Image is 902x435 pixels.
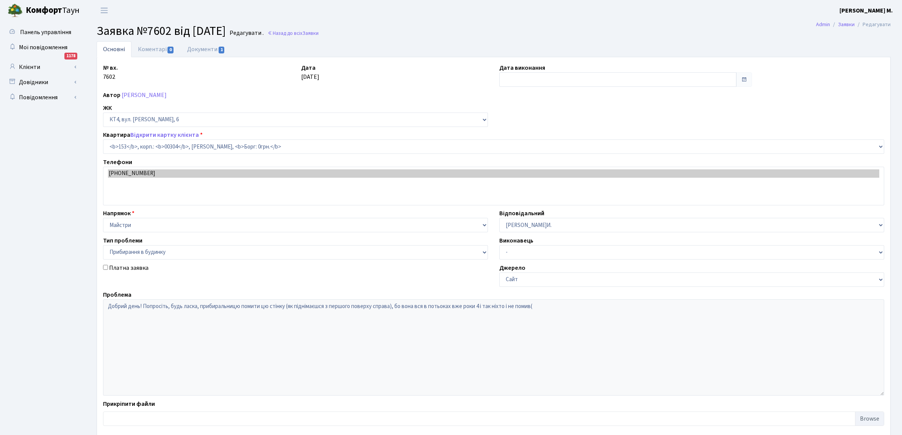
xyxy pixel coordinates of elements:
[8,3,23,18] img: logo.png
[97,22,226,40] span: Заявка №7602 від [DATE]
[130,131,199,139] a: Відкрити картку клієнта
[499,209,544,218] label: Відповідальний
[219,47,225,53] span: 1
[228,30,264,37] small: Редагувати .
[167,47,174,53] span: 0
[131,41,181,57] a: Коментарі
[122,91,167,99] a: [PERSON_NAME]
[97,63,295,87] div: 7602
[805,17,902,33] nav: breadcrumb
[4,25,80,40] a: Панель управління
[499,236,533,245] label: Виконавець
[855,20,891,29] li: Редагувати
[295,63,494,87] div: [DATE]
[4,75,80,90] a: Довідники
[103,236,142,245] label: Тип проблеми
[109,263,149,272] label: Платна заявка
[103,399,155,408] label: Прикріпити файли
[64,53,77,59] div: 1178
[103,63,118,72] label: № вх.
[267,30,319,37] a: Назад до всіхЗаявки
[20,28,71,36] span: Панель управління
[26,4,62,16] b: Комфорт
[103,139,884,154] select: )
[816,20,830,28] a: Admin
[103,209,134,218] label: Напрямок
[4,40,80,55] a: Мої повідомлення1178
[103,130,203,139] label: Квартира
[302,30,319,37] span: Заявки
[181,41,231,57] a: Документи
[103,158,132,167] label: Телефони
[301,63,316,72] label: Дата
[103,245,488,260] select: )
[839,6,893,15] a: [PERSON_NAME] М.
[95,4,114,17] button: Переключити навігацію
[108,169,879,178] option: [PHONE_NUMBER]
[499,263,525,272] label: Джерело
[103,91,120,100] label: Автор
[103,299,884,396] textarea: Добрий день! Попросіть, будь ласка, прибиральницю помити цю стінку (як піднімаєшся з першого пове...
[26,4,80,17] span: Таун
[4,59,80,75] a: Клієнти
[103,103,112,113] label: ЖК
[4,90,80,105] a: Повідомлення
[103,290,131,299] label: Проблема
[97,41,131,57] a: Основні
[838,20,855,28] a: Заявки
[19,43,67,52] span: Мої повідомлення
[499,63,545,72] label: Дата виконання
